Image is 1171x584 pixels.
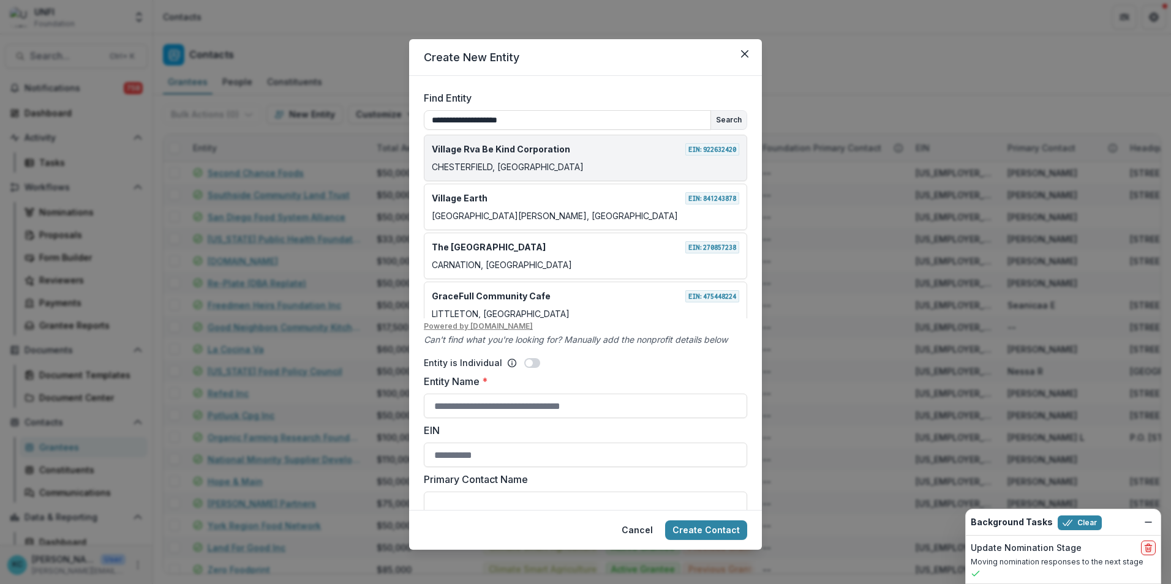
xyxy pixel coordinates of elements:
[685,241,739,253] span: EIN: 270857238
[685,192,739,204] span: EIN: 841243878
[711,111,747,129] button: Search
[1141,541,1156,555] button: delete
[971,517,1053,528] h2: Background Tasks
[424,184,747,230] div: Village EarthEIN:841243878[GEOGRAPHIC_DATA][PERSON_NAME], [GEOGRAPHIC_DATA]
[971,556,1156,567] p: Moving nomination responses to the next stage
[424,472,740,487] label: Primary Contact Name
[432,241,546,253] p: The [GEOGRAPHIC_DATA]
[1058,515,1102,530] button: Clear
[614,520,660,540] button: Cancel
[685,143,739,155] span: EIN: 922632420
[424,423,740,438] label: EIN
[409,39,762,76] header: Create New Entity
[424,91,740,105] label: Find Entity
[735,44,755,64] button: Close
[432,209,678,222] p: [GEOGRAPHIC_DATA][PERSON_NAME], [GEOGRAPHIC_DATA]
[424,233,747,279] div: The [GEOGRAPHIC_DATA]EIN:270857238CARNATION, [GEOGRAPHIC_DATA]
[665,520,747,540] button: Create Contact
[424,356,502,369] p: Entity is Individual
[971,543,1082,553] h2: Update Nomination Stage
[424,334,728,345] i: Can't find what you're looking for? Manually add the nonprofit details below
[432,160,584,173] p: CHESTERFIELD, [GEOGRAPHIC_DATA]
[432,307,570,320] p: LITTLETON, [GEOGRAPHIC_DATA]
[424,135,747,181] div: Village Rva Be Kind CorporationEIN:922632420CHESTERFIELD, [GEOGRAPHIC_DATA]
[432,290,551,302] p: GraceFull Community Cafe
[685,290,739,302] span: EIN: 475448224
[432,192,488,204] p: Village Earth
[432,258,572,271] p: CARNATION, [GEOGRAPHIC_DATA]
[424,321,747,332] u: Powered by
[424,374,740,389] label: Entity Name
[1141,515,1156,530] button: Dismiss
[424,282,747,328] div: GraceFull Community CafeEIN:475448224LITTLETON, [GEOGRAPHIC_DATA]
[432,143,570,155] p: Village Rva Be Kind Corporation
[470,321,533,331] a: [DOMAIN_NAME]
